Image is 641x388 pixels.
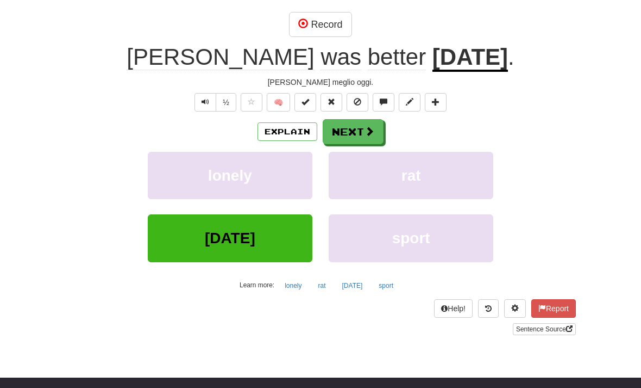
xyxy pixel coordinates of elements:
[257,123,317,141] button: Explain
[531,300,576,318] button: Report
[373,278,399,294] button: sport
[478,300,499,318] button: Round history (alt+y)
[279,278,307,294] button: lonely
[127,45,314,71] span: [PERSON_NAME]
[208,168,252,184] span: lonely
[65,77,576,88] div: [PERSON_NAME] meglio oggi.
[289,13,351,38] button: Record
[241,94,262,112] button: Favorite sentence (alt+f)
[368,45,426,71] span: better
[294,94,316,112] button: Set this sentence to 100% Mastered (alt+m)
[401,168,421,184] span: rat
[347,94,368,112] button: Ignore sentence (alt+i)
[205,230,255,247] span: [DATE]
[267,94,290,112] button: 🧠
[194,94,216,112] button: Play sentence audio (ctl+space)
[323,120,384,145] button: Next
[373,94,394,112] button: Discuss sentence (alt+u)
[513,324,576,336] a: Sentence Source
[240,282,274,290] small: Learn more:
[192,94,236,112] div: Text-to-speech controls
[392,230,430,247] span: sport
[425,94,447,112] button: Add to collection (alt+a)
[320,45,361,71] span: was
[216,94,236,112] button: ½
[336,278,369,294] button: [DATE]
[432,45,508,72] u: [DATE]
[434,300,473,318] button: Help!
[312,278,332,294] button: rat
[320,94,342,112] button: Reset to 0% Mastered (alt+r)
[508,45,514,70] span: .
[399,94,420,112] button: Edit sentence (alt+d)
[148,152,312,200] button: lonely
[329,152,493,200] button: rat
[148,215,312,262] button: [DATE]
[329,215,493,262] button: sport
